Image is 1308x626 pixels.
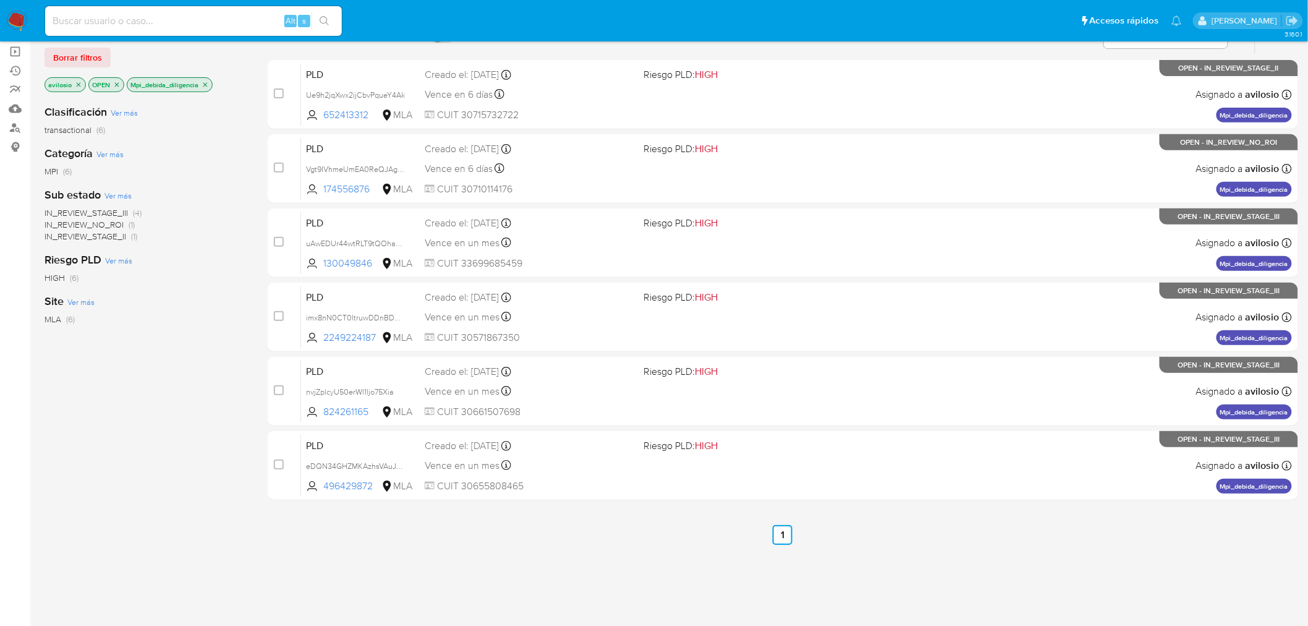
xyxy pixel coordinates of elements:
[45,13,342,29] input: Buscar usuario o caso...
[1285,29,1302,39] span: 3.160.1
[1212,15,1281,27] p: andres.vilosio@mercadolibre.com
[312,12,337,30] button: search-icon
[1171,15,1182,26] a: Notificaciones
[1090,14,1159,27] span: Accesos rápidos
[1286,14,1299,27] a: Salir
[286,15,295,27] span: Alt
[302,15,306,27] span: s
